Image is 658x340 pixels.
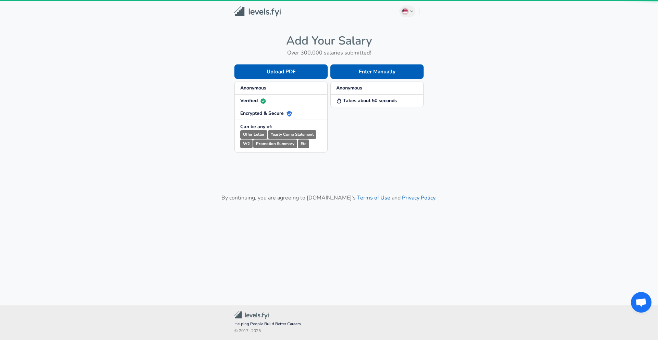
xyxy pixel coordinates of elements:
h4: Add Your Salary [234,34,424,48]
button: Enter Manually [330,64,424,79]
strong: Can be any of: [240,123,272,130]
strong: Encrypted & Secure [240,110,292,117]
small: Yearly Comp Statement [268,130,316,139]
strong: Anonymous [240,85,266,91]
span: Helping People Build Better Careers [234,321,424,328]
a: Privacy Policy [402,194,435,202]
small: Promotion Summary [253,139,297,148]
small: Offer Letter [240,130,267,139]
div: Open chat [631,292,651,313]
strong: Anonymous [336,85,362,91]
strong: Verified [240,97,266,104]
strong: Takes about 50 seconds [336,97,397,104]
a: Terms of Use [357,194,390,202]
small: W2 [240,139,253,148]
h6: Over 300,000 salaries submitted! [234,48,424,58]
small: Etc [298,139,309,148]
img: Levels.fyi Community [234,311,269,319]
button: Upload PDF [234,64,328,79]
img: Levels.fyi [234,6,281,17]
img: English (US) [402,9,408,14]
button: English (US) [399,5,416,17]
span: © 2017 - 2025 [234,328,424,335]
